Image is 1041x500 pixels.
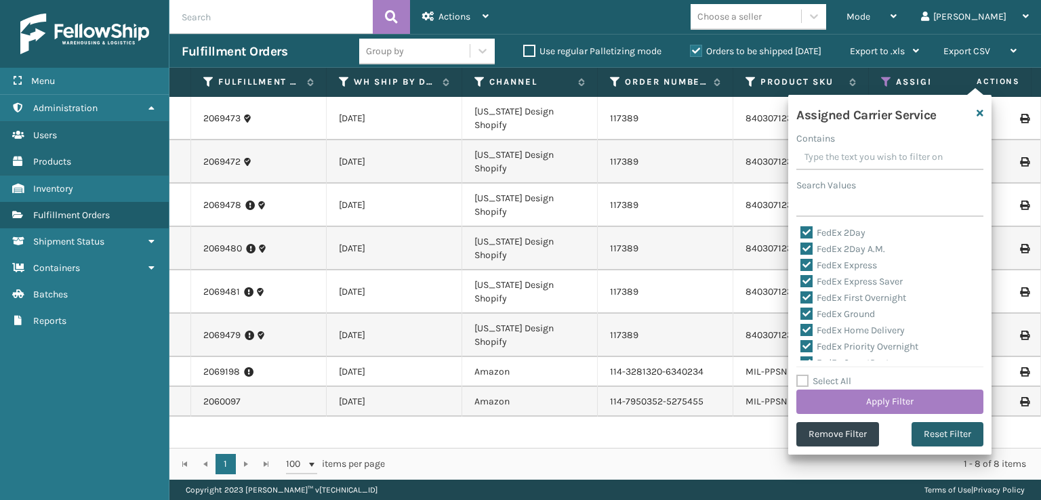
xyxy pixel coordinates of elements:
label: Search Values [796,178,856,192]
label: FedEx SmartPost [800,357,889,369]
i: Print Label [1020,244,1028,253]
a: 840307123466 [746,286,809,297]
a: 2069479 [203,329,241,342]
a: 840307123466 [746,199,809,211]
a: 840307123466 [746,112,809,124]
label: Use regular Palletizing mode [523,45,661,57]
span: Export CSV [943,45,990,57]
td: [US_STATE] Design Shopify [462,97,598,140]
div: | [924,480,1025,500]
label: FedEx Priority Overnight [800,341,918,352]
td: 117389 [598,184,733,227]
i: Print Label [1020,114,1028,123]
td: 117389 [598,270,733,314]
span: Administration [33,102,98,114]
td: [US_STATE] Design Shopify [462,314,598,357]
label: Channel [489,76,571,88]
span: Menu [31,75,55,87]
a: 840307123466 [746,156,809,167]
td: 117389 [598,227,733,270]
td: 117389 [598,314,733,357]
span: Actions [438,11,470,22]
label: Product SKU [760,76,842,88]
p: Copyright 2023 [PERSON_NAME]™ v [TECHNICAL_ID] [186,480,377,500]
td: [DATE] [327,97,462,140]
span: Users [33,129,57,141]
button: Remove Filter [796,422,879,446]
span: Inventory [33,183,73,194]
div: Choose a seller [697,9,762,24]
span: Shipment Status [33,236,104,247]
span: Products [33,156,71,167]
span: 100 [286,457,306,471]
td: [DATE] [327,314,462,357]
a: 2069473 [203,112,241,125]
td: [US_STATE] Design Shopify [462,270,598,314]
a: Terms of Use [924,485,971,495]
td: [DATE] [327,270,462,314]
span: Fulfillment Orders [33,209,110,221]
span: Mode [846,11,870,22]
label: Contains [796,131,835,146]
span: Reports [33,315,66,327]
td: Amazon [462,387,598,417]
a: 2069472 [203,155,241,169]
td: 114-7950352-5275455 [598,387,733,417]
a: 2069198 [203,365,240,379]
a: MIL-PPSNBLU-FT [746,396,817,407]
div: Group by [366,44,404,58]
td: [US_STATE] Design Shopify [462,140,598,184]
label: Assigned Carrier Service [896,76,978,88]
a: MIL-PPSNBLK-FT [746,366,817,377]
a: 840307123466 [746,329,809,341]
i: Print Label [1020,367,1028,377]
div: 1 - 8 of 8 items [404,457,1026,471]
a: 2069481 [203,285,240,299]
h4: Assigned Carrier Service [796,103,937,123]
td: [DATE] [327,387,462,417]
label: FedEx First Overnight [800,292,906,304]
i: Print Label [1020,157,1028,167]
a: 2060097 [203,395,241,409]
span: Actions [934,70,1028,93]
td: [DATE] [327,184,462,227]
span: Export to .xls [850,45,905,57]
label: FedEx Home Delivery [800,325,905,336]
label: FedEx Express [800,259,877,271]
td: [DATE] [327,357,462,387]
td: [US_STATE] Design Shopify [462,227,598,270]
label: Fulfillment Order Id [218,76,300,88]
span: items per page [286,454,385,474]
label: Select All [796,375,851,387]
label: FedEx Express Saver [800,276,903,287]
label: WH Ship By Date [354,76,436,88]
label: Orders to be shipped [DATE] [690,45,821,57]
i: Print Label [1020,397,1028,407]
label: FedEx Ground [800,308,875,320]
a: 1 [216,454,236,474]
td: Amazon [462,357,598,387]
span: Containers [33,262,80,274]
label: Order Number [625,76,707,88]
input: Type the text you wish to filter on [796,146,983,170]
i: Print Label [1020,287,1028,297]
a: 2069480 [203,242,242,255]
td: [DATE] [327,227,462,270]
button: Reset Filter [912,422,983,446]
td: 114-3281320-6340234 [598,357,733,387]
a: 2069478 [203,199,241,212]
td: [US_STATE] Design Shopify [462,184,598,227]
label: FedEx 2Day A.M. [800,243,885,255]
a: 840307123466 [746,243,809,254]
span: Batches [33,289,68,300]
label: FedEx 2Day [800,227,865,238]
td: 117389 [598,140,733,184]
h3: Fulfillment Orders [182,43,287,60]
i: Print Label [1020,201,1028,210]
td: 117389 [598,97,733,140]
i: Print Label [1020,331,1028,340]
a: Privacy Policy [973,485,1025,495]
img: logo [20,14,149,54]
button: Apply Filter [796,390,983,414]
td: [DATE] [327,140,462,184]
